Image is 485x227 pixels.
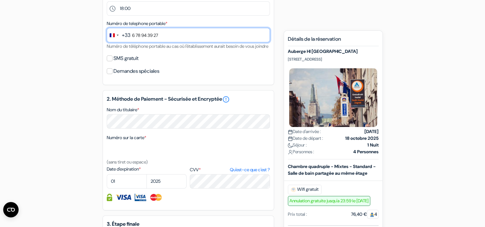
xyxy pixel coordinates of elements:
h5: Auberge HI [GEOGRAPHIC_DATA] [288,49,379,54]
input: 6 12 34 56 78 [107,28,270,42]
strong: [DATE] [364,128,379,135]
a: Qu'est-ce que c'est ? [230,166,270,173]
h5: 3. Étape finale [107,221,270,227]
button: Change country, selected France (+33) [107,28,130,42]
img: calendar.svg [288,130,293,134]
label: CVV [190,166,270,173]
strong: 1 Nuit [367,142,379,148]
label: Numéro de telephone portable [107,20,167,27]
label: Numéro sur la carte [107,134,146,141]
label: Demandes spéciales [113,67,159,76]
div: 76,40 € [351,211,379,218]
button: Ouvrir le widget CMP [3,202,19,217]
div: Prix total : [288,211,307,218]
span: 4 [367,210,379,219]
span: Personnes : [288,148,314,155]
img: guest.svg [370,212,374,217]
h5: 2. Méthode de Paiement - Sécurisée et Encryptée [107,96,270,103]
img: Visa [115,194,131,201]
label: Date d'expiration [107,166,187,172]
img: Visa Electron [135,194,146,201]
a: error_outline [222,96,230,103]
span: Séjour : [288,142,307,148]
img: moon.svg [288,143,293,148]
small: (sans tiret ou espace) [107,159,148,165]
strong: 18 octobre 2025 [345,135,379,142]
b: Chambre quadruple - Mixtes - Standard - Salle de bain partagée au même étage [288,164,376,176]
img: user_icon.svg [288,150,293,155]
small: Numéro de téléphone portable au cas où l'établissement aurait besoin de vous joindre [107,43,268,49]
p: [STREET_ADDRESS] [288,57,379,62]
img: Master Card [149,194,163,201]
label: SMS gratuit [113,54,138,63]
img: Information de carte de crédit entièrement encryptée et sécurisée [107,194,112,201]
span: Date de départ : [288,135,323,142]
h5: Détails de la réservation [288,36,379,46]
span: Date d'arrivée : [288,128,321,135]
label: Nom du titulaire [107,106,139,113]
span: Annulation gratuite jusqu'a 23:59 le [DATE] [288,196,370,206]
span: Wifi gratuit [288,185,322,194]
img: free_wifi.svg [291,187,296,192]
strong: 4 Personnes [353,148,379,155]
img: calendar.svg [288,136,293,141]
div: +33 [122,31,130,39]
